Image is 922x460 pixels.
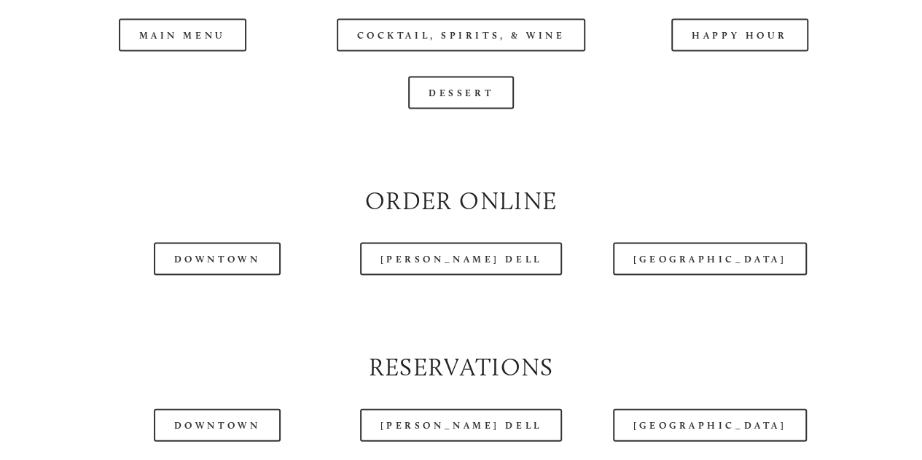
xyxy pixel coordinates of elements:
[613,243,807,276] a: [GEOGRAPHIC_DATA]
[55,184,867,218] h2: Order Online
[360,409,563,442] a: [PERSON_NAME] Dell
[154,409,281,442] a: Downtown
[154,243,281,276] a: Downtown
[360,243,563,276] a: [PERSON_NAME] Dell
[613,409,807,442] a: [GEOGRAPHIC_DATA]
[55,350,867,384] h2: Reservations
